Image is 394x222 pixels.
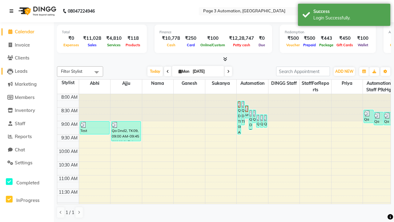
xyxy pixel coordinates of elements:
[2,159,52,166] a: Settings
[335,43,355,47] span: Gift Cards
[245,105,248,118] div: undefined, TK16, 08:25 AM-08:55 AM, Hair cut Below 12 years (Boy)
[16,2,58,20] img: logo
[313,8,386,15] div: Success
[237,80,268,87] span: Automation
[58,162,79,168] div: 10:30 AM
[177,69,191,74] span: Mon
[15,42,30,48] span: Invoice
[2,42,52,49] a: Invoice
[285,43,301,47] span: Voucher
[79,80,111,87] span: Abhi
[183,35,199,42] div: ₹250
[124,43,142,47] span: Products
[57,80,79,86] div: Stylist
[2,146,52,154] a: Chat
[62,30,142,35] div: Total
[15,81,37,87] span: Marketing
[301,35,318,42] div: ₹500
[2,28,52,35] a: Calendar
[62,43,81,47] span: Expenses
[241,101,244,125] div: Qa Dnd2, TK22, 08:15 AM-09:10 AM, Special Hair Wash- Men
[285,30,371,35] div: Redemption
[185,43,196,47] span: Card
[335,35,355,42] div: ₹450
[264,115,267,127] div: Qa Dnd2, TK25, 08:45 AM-09:15 AM, Hair Cut By Expert-Men
[60,108,79,114] div: 8:30 AM
[256,115,259,127] div: Qa Dnd2, TK23, 08:45 AM-09:15 AM, Hair Cut By Expert-Men
[2,55,52,62] a: Clients
[165,43,177,47] span: Cash
[268,80,300,87] span: DINGG Staff
[106,43,122,47] span: Services
[364,110,373,123] div: Qa Dnd2, TK19, 08:35 AM-09:05 AM, Hair Cut By Expert-Men
[231,43,252,47] span: Petty cash
[335,69,353,74] span: ADD NEW
[60,121,79,128] div: 9:00 AM
[142,80,174,87] span: Nama
[302,43,317,47] span: Prepaid
[104,35,124,42] div: ₹4,810
[334,67,355,76] button: ADD NEW
[147,67,163,76] span: Today
[238,101,241,134] div: Qa Dnd2, TK17, 08:15 AM-09:30 AM, Hair Cut By Expert-Men,Hair Cut-Men
[66,209,74,216] span: 1 / 1
[227,35,256,42] div: ₹12,28,747
[2,68,52,75] a: Leads
[2,133,52,140] a: Reports
[260,115,263,127] div: Qa Dnd2, TK24, 08:45 AM-09:15 AM, Hair Cut By Expert-Men
[15,147,25,153] span: Chat
[313,15,386,21] div: Login Successfully.
[86,43,98,47] span: Sales
[249,110,252,129] div: Qa Dnd2, TK26, 08:35 AM-09:20 AM, Hair Cut-Men
[81,35,104,42] div: ₹11,028
[16,180,39,186] span: Completed
[15,107,35,113] span: Inventory
[111,121,141,141] div: Qa Dnd2, TK09, 09:00 AM-09:45 AM, Hair Cut-Men
[356,43,370,47] span: Wallet
[2,107,52,114] a: Inventory
[205,80,237,87] span: Sukanya
[15,134,32,139] span: Reports
[58,148,79,155] div: 10:00 AM
[58,175,79,182] div: 11:00 AM
[159,30,267,35] div: Finance
[58,189,79,195] div: 11:30 AM
[318,35,335,42] div: ₹443
[111,80,142,87] span: Ajju
[355,35,371,42] div: ₹100
[257,43,267,47] span: Due
[2,81,52,88] a: Marketing
[2,94,52,101] a: Members
[58,203,79,209] div: 12:00 PM
[15,29,34,35] span: Calendar
[62,35,81,42] div: ₹0
[15,94,34,100] span: Members
[199,43,227,47] span: Online/Custom
[16,197,39,203] span: InProgress
[60,94,79,101] div: 8:00 AM
[318,43,335,47] span: Package
[174,80,205,87] span: Ganesh
[384,112,393,125] div: Qa Dnd2, TK21, 08:40 AM-09:10 AM, Hair cut Below 12 years (Boy)
[60,135,79,141] div: 9:30 AM
[15,121,25,126] span: Staff
[15,55,29,61] span: Clients
[285,35,301,42] div: ₹500
[15,68,27,74] span: Leads
[15,160,32,166] span: Settings
[256,35,267,42] div: ₹0
[191,67,222,76] input: 2025-09-01
[199,35,227,42] div: ₹100
[2,120,52,127] a: Staff
[124,35,142,42] div: ₹118
[61,69,82,74] span: Filter Stylist
[68,2,95,20] b: 08047224946
[300,80,331,94] span: StaffForReports
[80,121,109,134] div: Test DoNotDelete, TK11, 09:00 AM-09:30 AM, Hair Cut By Expert-Men
[159,35,183,42] div: ₹10,778
[276,67,330,76] input: Search Appointment
[253,110,256,123] div: Qa Dnd2, TK18, 08:35 AM-09:05 AM, Hair cut Below 12 years (Boy)
[332,80,363,87] span: Priya
[374,112,383,125] div: Qa Dnd2, TK20, 08:40 AM-09:10 AM, Hair Cut By Expert-Men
